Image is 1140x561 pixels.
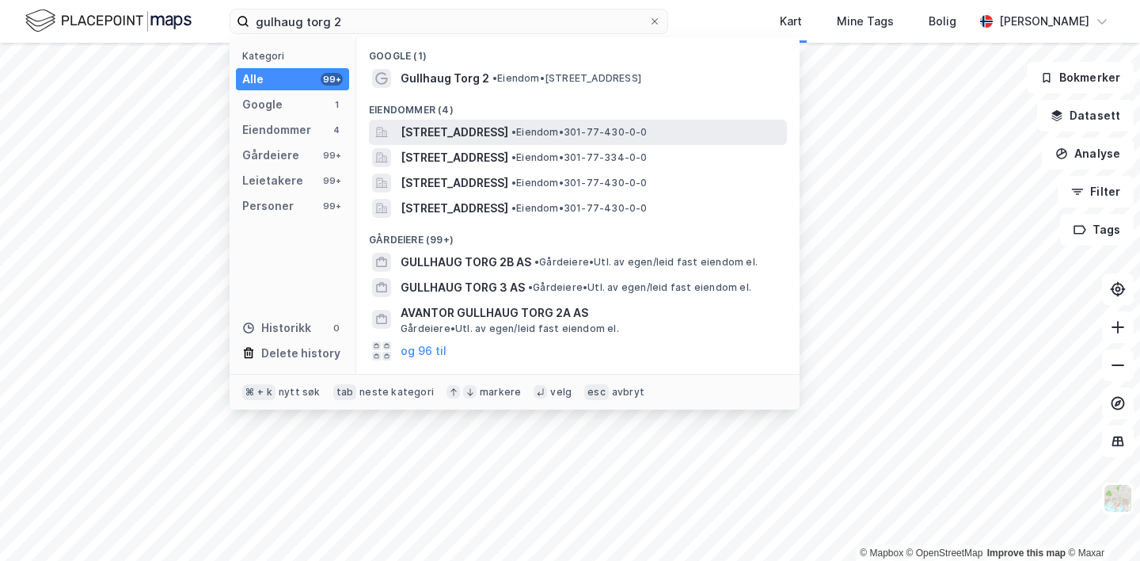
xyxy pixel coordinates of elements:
span: • [511,151,516,163]
button: og 96 til [401,342,446,361]
div: Delete history [261,344,340,363]
div: Historikk [242,319,311,338]
span: [STREET_ADDRESS] [401,123,508,142]
span: AVANTOR GULLHAUG TORG 2A AS [401,303,781,322]
div: 1 [330,98,343,111]
span: • [511,202,516,214]
span: Gårdeiere • Utl. av egen/leid fast eiendom el. [401,322,619,335]
div: avbryt [612,386,644,399]
div: Eiendommer [242,120,311,139]
div: tab [333,384,357,400]
span: • [511,177,516,189]
div: Alle [242,70,264,89]
div: ⌘ + k [242,384,275,400]
div: 0 [330,322,343,334]
div: Google [242,95,283,114]
div: nytt søk [279,386,321,399]
div: 99+ [321,174,343,187]
iframe: Chat Widget [1061,485,1140,561]
div: 99+ [321,149,343,162]
div: Kategori [242,50,349,62]
img: Z [1103,483,1133,513]
div: esc [584,384,609,400]
div: Google (1) [356,37,800,66]
div: Bolig [929,12,956,31]
button: Filter [1058,176,1134,208]
span: • [534,256,539,268]
span: [STREET_ADDRESS] [401,174,508,193]
span: GULLHAUG TORG 3 AS [401,278,525,297]
button: Bokmerker [1027,62,1134,93]
div: Mine Tags [837,12,894,31]
div: Gårdeiere [242,146,299,165]
div: neste kategori [359,386,434,399]
span: [STREET_ADDRESS] [401,148,508,167]
a: OpenStreetMap [906,548,983,559]
input: Søk på adresse, matrikkel, gårdeiere, leietakere eller personer [249,10,648,33]
div: Gårdeiere (99+) [356,221,800,250]
div: Leietakere (99+) [356,364,800,392]
div: velg [550,386,572,399]
span: Gullhaug Torg 2 [401,69,489,88]
div: markere [480,386,521,399]
span: [STREET_ADDRESS] [401,199,508,218]
button: Datasett [1037,100,1134,132]
button: Analyse [1042,138,1134,170]
span: Eiendom • 301-77-430-0-0 [511,202,648,215]
div: Eiendommer (4) [356,91,800,120]
div: 99+ [321,73,343,86]
img: logo.f888ab2527a4732fd821a326f86c7f29.svg [25,7,192,35]
div: Kart [780,12,802,31]
span: • [528,281,533,293]
a: Improve this map [987,548,1066,559]
span: Gårdeiere • Utl. av egen/leid fast eiendom el. [528,281,751,294]
a: Mapbox [860,548,903,559]
span: • [492,72,497,84]
span: Eiendom • 301-77-430-0-0 [511,177,648,189]
span: • [511,126,516,138]
span: Eiendom • 301-77-334-0-0 [511,151,648,164]
button: Tags [1060,214,1134,246]
span: Gårdeiere • Utl. av egen/leid fast eiendom el. [534,256,758,269]
span: GULLHAUG TORG 2B AS [401,253,531,272]
div: 4 [330,124,343,136]
div: Personer [242,197,294,216]
div: Leietakere [242,171,303,190]
span: Eiendom • 301-77-430-0-0 [511,126,648,139]
span: Eiendom • [STREET_ADDRESS] [492,72,641,85]
div: 99+ [321,200,343,212]
div: [PERSON_NAME] [999,12,1089,31]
